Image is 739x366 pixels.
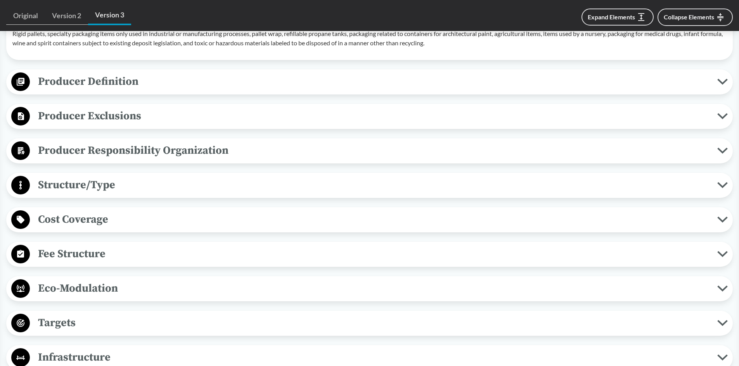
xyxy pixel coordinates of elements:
[30,73,717,90] span: Producer Definition
[9,175,730,195] button: Structure/Type
[9,313,730,333] button: Targets
[30,142,717,159] span: Producer Responsibility Organization
[30,107,717,125] span: Producer Exclusions
[582,9,654,26] button: Expand Elements
[30,176,717,194] span: Structure/Type
[45,7,88,25] a: Version 2
[9,244,730,264] button: Fee Structure
[30,211,717,228] span: Cost Coverage
[9,72,730,92] button: Producer Definition
[12,20,727,48] p: Other exclusions include: Rigid pallets, specialty packaging items only used in industrial or man...
[9,279,730,299] button: Eco-Modulation
[30,314,717,332] span: Targets
[9,210,730,230] button: Cost Coverage
[9,141,730,161] button: Producer Responsibility Organization
[30,245,717,263] span: Fee Structure
[6,7,45,25] a: Original
[88,6,131,25] a: Version 3
[30,280,717,297] span: Eco-Modulation
[9,107,730,126] button: Producer Exclusions
[30,349,717,366] span: Infrastructure
[658,9,733,26] button: Collapse Elements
